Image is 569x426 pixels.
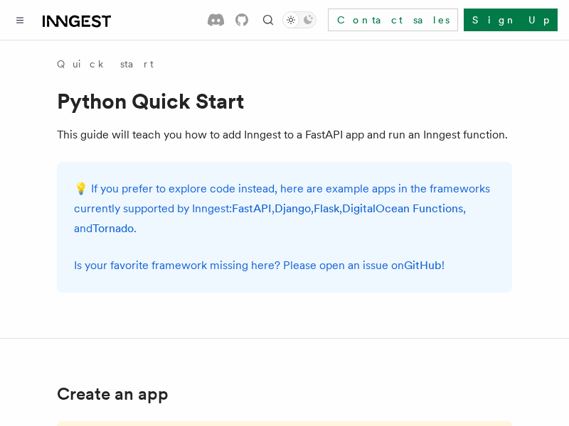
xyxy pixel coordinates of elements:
h1: Python Quick Start [57,88,512,114]
p: Is your favorite framework missing here? Please open an issue on ! [74,256,495,275]
a: Quick start [57,57,154,71]
a: FastAPI [232,202,272,215]
p: This guide will teach you how to add Inngest to a FastAPI app and run an Inngest function. [57,125,512,145]
a: GitHub [404,258,442,272]
a: Django [275,202,311,215]
button: Toggle dark mode [282,11,317,28]
a: DigitalOcean Functions [342,202,463,215]
a: Create an app [57,384,169,404]
a: Sign Up [464,9,558,31]
a: Tornado [92,222,134,235]
a: Flask [314,202,339,215]
button: Toggle navigation [11,11,28,28]
p: 💡 If you prefer to explore code instead, here are example apps in the frameworks currently suppor... [74,179,495,239]
button: Find something... [260,11,277,28]
a: Contact sales [328,9,458,31]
